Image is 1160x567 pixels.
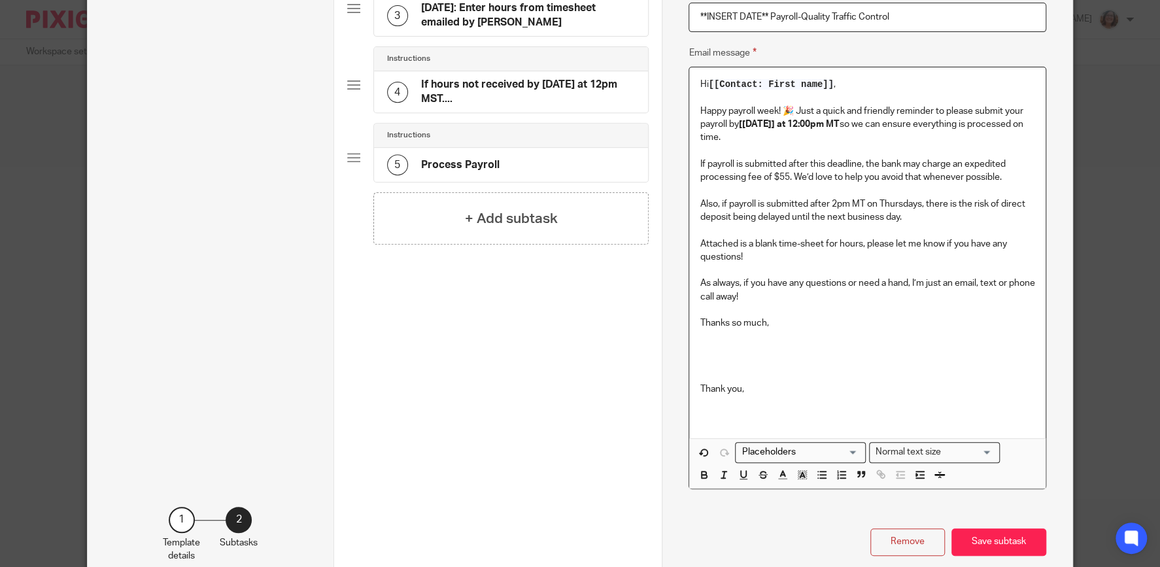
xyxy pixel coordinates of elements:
div: Search for option [735,442,866,462]
div: Text styles [869,442,1000,462]
div: 1 [169,507,195,533]
h4: Instructions [387,54,430,64]
label: Email message [689,45,756,60]
h4: + Add subtask [464,209,557,229]
div: 2 [226,507,252,533]
input: Search for option [945,445,992,459]
input: Subject [689,3,1046,32]
h4: If hours not received by [DATE] at 12pm MST.... [421,78,636,106]
p: Thank you, [700,383,1034,396]
p: Attached is a blank time-sheet for hours, please let me know if you have any questions! [700,237,1034,264]
p: Hi , [700,78,1034,91]
p: Thanks so much, [700,317,1034,330]
p: Template details [163,536,200,563]
span: [[Contact: First name]] [708,79,833,90]
button: Save subtask [951,528,1046,557]
h4: [DATE]: Enter hours from timesheet emailed by [PERSON_NAME] [421,1,636,29]
div: 4 [387,82,408,103]
input: Search for option [737,445,858,459]
div: Placeholders [735,442,866,462]
button: Remove [870,528,945,557]
div: Search for option [869,442,1000,462]
p: Also, if payroll is submitted after 2pm MT on Thursdays, there is the risk of direct deposit bein... [700,198,1034,224]
div: 5 [387,154,408,175]
strong: [[DATE]] at 12:00pm MT [738,120,839,129]
p: If payroll is submitted after this deadline, the bank may charge an expedited processing fee of $... [700,158,1034,184]
h4: Process Payroll [421,158,500,172]
h4: Instructions [387,130,430,141]
p: As always, if you have any questions or need a hand, I’m just an email, text or phone call away! [700,277,1034,303]
p: Happy payroll week! 🎉 Just a quick and friendly reminder to please submit your payroll by so we c... [700,105,1034,145]
span: Normal text size [872,445,944,459]
p: Subtasks [220,536,258,549]
div: 3 [387,5,408,26]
